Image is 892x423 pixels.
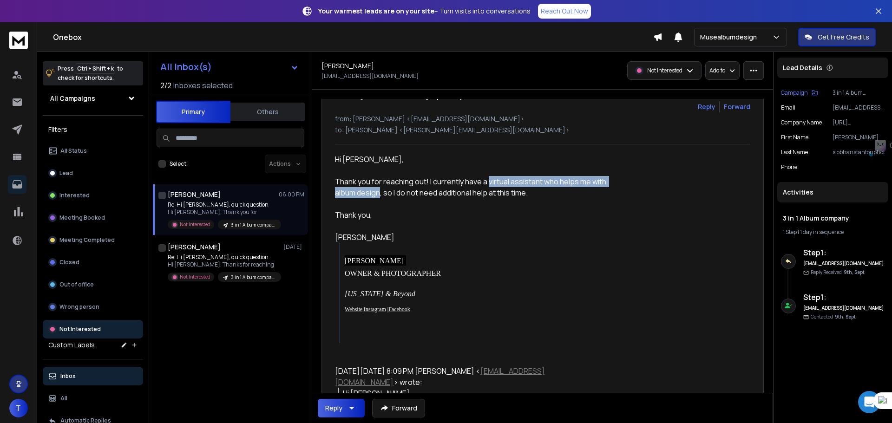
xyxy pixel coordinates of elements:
span: 9th, Sept [835,313,856,320]
p: siobhanstantonphotography [833,149,885,156]
p: Lead [59,169,73,177]
p: Meeting Completed [59,236,115,244]
p: Lead Details [783,63,822,72]
h1: Onebox [53,32,653,43]
p: All [60,395,67,402]
p: Hi [PERSON_NAME], Thanks for reaching [168,261,279,268]
div: [PERSON_NAME] [335,232,606,243]
p: [EMAIL_ADDRESS][DOMAIN_NAME] [321,72,419,80]
button: Not Interested [43,320,143,338]
h3: Custom Labels [48,340,95,350]
p: Musealbumdesign [700,33,761,42]
h3: Inboxes selected [173,80,233,91]
a: Facebook [388,305,410,312]
p: to: [PERSON_NAME] <[PERSON_NAME][EMAIL_ADDRESS][DOMAIN_NAME]> [335,125,750,135]
a: Instagram [364,305,386,312]
span: 2 / 2 [160,80,171,91]
p: Phone [781,163,797,171]
p: Campaign [781,89,808,97]
p: 3 in 1 Album company [231,274,275,281]
div: Reply [325,403,342,413]
h1: [PERSON_NAME] [321,61,374,71]
img: logo [9,32,28,49]
h3: Filters [43,123,143,136]
p: Email [781,104,795,111]
p: Not Interested [59,325,101,333]
h6: Step 1 : [803,247,885,258]
button: Primary [156,101,230,123]
p: All Status [60,147,87,155]
p: Re: Hi [PERSON_NAME], quick question [168,201,279,208]
p: Closed [59,259,79,266]
span: | [387,306,388,312]
font: [PERSON_NAME] [345,257,404,265]
p: Not Interested [180,273,210,280]
span: 1 Step [783,228,797,236]
div: Thank you for reaching out! I currently have a virtual assistant who helps me with album design, ... [335,176,606,198]
button: Get Free Credits [798,28,876,46]
p: Press to check for shortcuts. [58,64,123,83]
strong: Your warmest leads are on your site [318,7,434,15]
span: Website [345,306,362,312]
h6: [EMAIL_ADDRESS][DOMAIN_NAME] [803,305,885,312]
p: 3 in 1 Album company [833,89,885,97]
p: Re: Hi [PERSON_NAME], quick question [168,254,279,261]
button: Wrong person [43,298,143,316]
p: Wrong person [59,303,99,311]
div: Hi [PERSON_NAME], [335,154,606,165]
p: Last Name [781,149,808,156]
p: Get Free Credits [818,33,869,42]
font: OWNER & PHOTOGRAPHER [345,269,441,277]
button: Closed [43,253,143,272]
button: Inbox [43,367,143,385]
label: Select [170,160,186,168]
button: Forward [372,399,425,417]
div: Open Intercom Messenger [858,391,880,413]
p: First Name [781,134,808,141]
div: Forward [724,102,750,111]
a: Reach Out Now [538,4,591,19]
p: Company Name [781,119,822,126]
button: Others [230,102,305,122]
h6: [EMAIL_ADDRESS][DOMAIN_NAME] [803,260,885,267]
h1: [PERSON_NAME] [168,190,221,199]
p: [URL][DOMAIN_NAME] [833,119,885,126]
button: All [43,389,143,408]
p: Not Interested [647,67,682,74]
button: Reply [318,399,365,417]
div: Thank you, [335,209,606,221]
h1: All Inbox(s) [160,62,212,72]
span: Ctrl + Shift + k [76,63,115,74]
button: T [9,399,28,417]
p: Hi [PERSON_NAME], Thank you for [168,208,279,216]
p: [PERSON_NAME] [833,134,885,141]
span: 1 day in sequence [800,228,844,236]
h6: Step 1 : [803,292,885,303]
button: Meeting Completed [43,231,143,249]
button: Lead [43,164,143,182]
p: Reply Received [811,269,865,276]
a: Website [345,305,362,312]
p: Out of office [59,281,94,288]
button: Campaign [781,89,818,97]
p: from: [PERSON_NAME] <[EMAIL_ADDRESS][DOMAIN_NAME]> [335,114,750,124]
p: Contacted [811,313,856,320]
button: All Status [43,142,143,160]
p: Add to [709,67,725,74]
span: | [362,306,363,312]
button: All Campaigns [43,89,143,108]
p: Reach Out Now [541,7,588,16]
button: Meeting Booked [43,208,143,227]
p: Interested [59,192,90,199]
p: Meeting Booked [59,214,105,221]
p: [DATE] [283,243,304,251]
p: 3 in 1 Album company [231,221,275,228]
span: Facebook [388,306,410,312]
p: 06:00 PM [279,191,304,198]
h1: 3 in 1 Album company [783,214,883,223]
button: All Inbox(s) [153,58,306,76]
button: Interested [43,186,143,205]
font: [US_STATE] & Beyond [345,290,418,298]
